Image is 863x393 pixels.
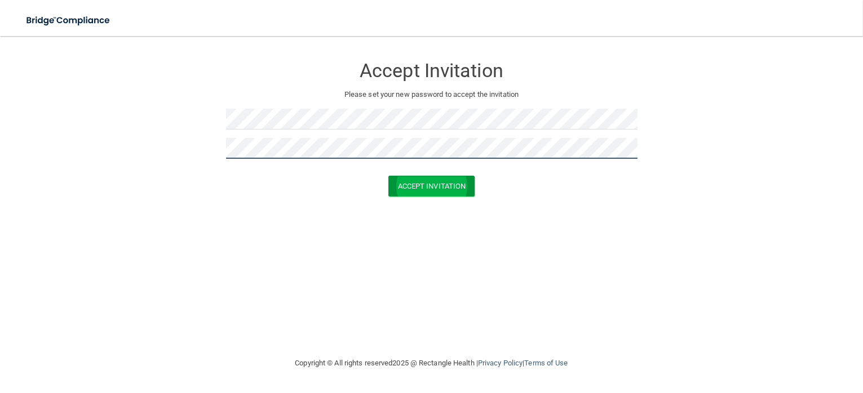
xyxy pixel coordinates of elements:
[524,359,568,367] a: Terms of Use
[226,345,638,381] div: Copyright © All rights reserved 2025 @ Rectangle Health | |
[388,176,475,196] button: Accept Invitation
[234,88,629,101] p: Please set your new password to accept the invitation
[17,9,121,32] img: bridge_compliance_login_screen.278c3ca4.svg
[226,60,638,81] h3: Accept Invitation
[478,359,523,367] a: Privacy Policy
